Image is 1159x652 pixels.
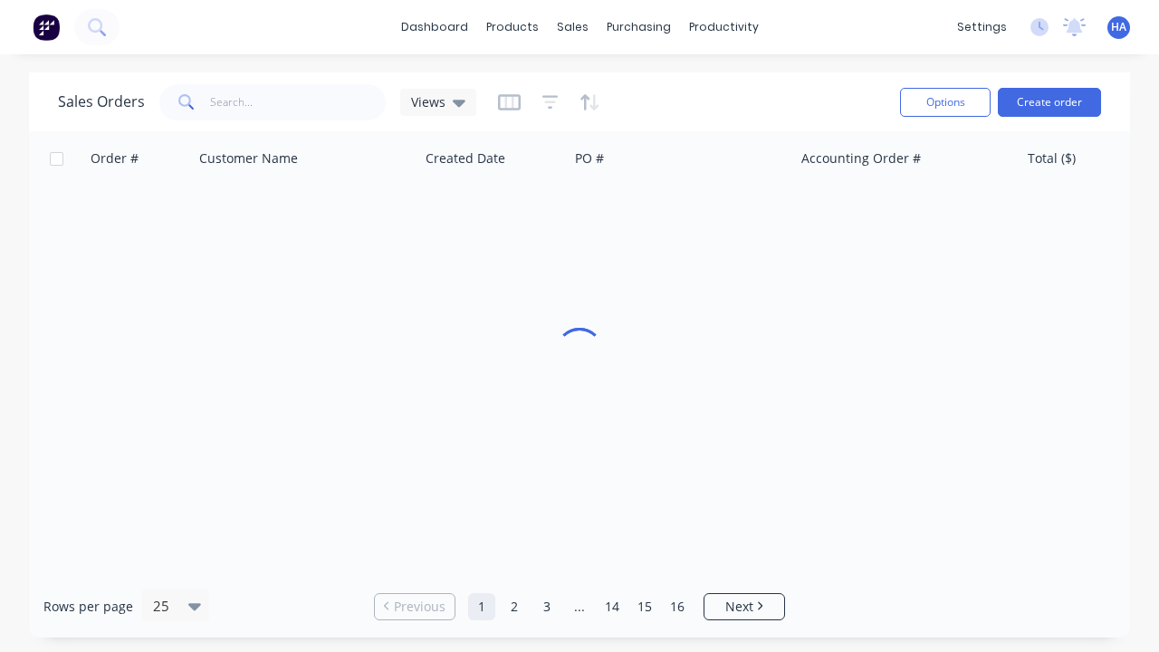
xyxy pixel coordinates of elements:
a: Page 2 [501,593,528,620]
input: Search... [210,84,387,120]
div: Customer Name [199,149,298,168]
a: Previous page [375,598,455,616]
div: settings [948,14,1016,41]
a: Page 3 [533,593,560,620]
a: Next page [704,598,784,616]
div: sales [548,14,598,41]
button: Create order [998,88,1101,117]
span: Previous [394,598,445,616]
a: Page 16 [664,593,691,620]
div: Accounting Order # [801,149,921,168]
a: Jump forward [566,593,593,620]
a: Page 1 is your current page [468,593,495,620]
h1: Sales Orders [58,93,145,110]
div: productivity [680,14,768,41]
a: Page 14 [599,593,626,620]
ul: Pagination [367,593,792,620]
img: Factory [33,14,60,41]
span: Next [725,598,753,616]
a: Page 15 [631,593,658,620]
div: Total ($) [1028,149,1076,168]
div: products [477,14,548,41]
button: Options [900,88,991,117]
span: Views [411,92,445,111]
a: dashboard [392,14,477,41]
span: HA [1111,19,1126,35]
div: purchasing [598,14,680,41]
div: Order # [91,149,139,168]
span: Rows per page [43,598,133,616]
div: Created Date [426,149,505,168]
div: PO # [575,149,604,168]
